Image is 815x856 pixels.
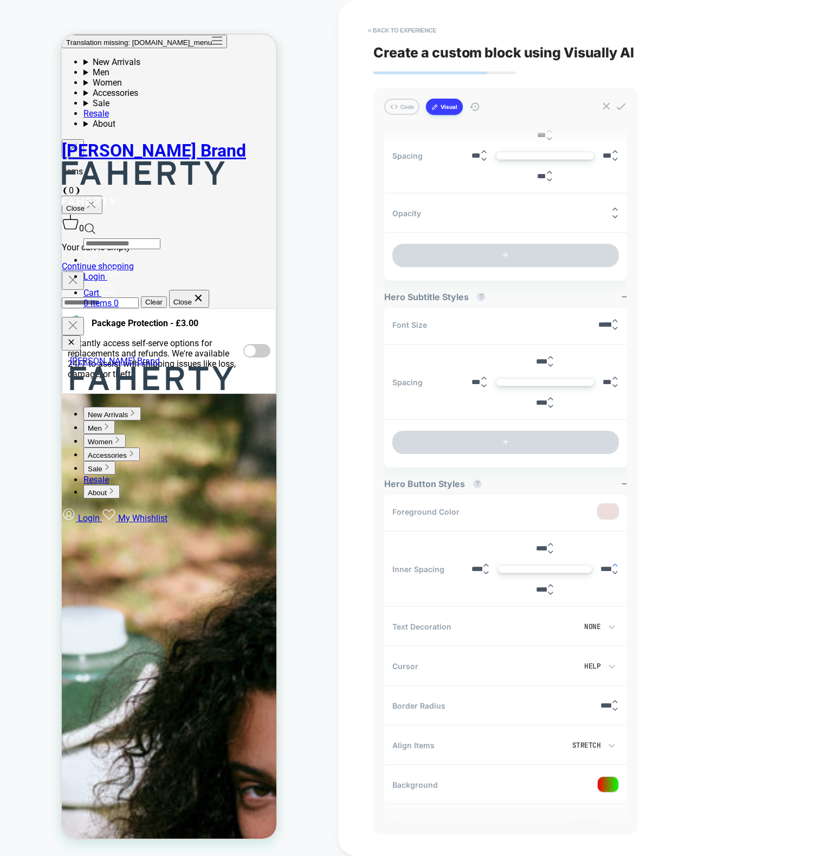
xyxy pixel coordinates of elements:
[392,320,427,329] span: Font Size
[392,662,418,671] span: Cursor
[22,237,43,247] span: Login
[373,44,780,61] span: Create a custom block using Visually AI
[22,187,215,215] div: Search drawer
[392,244,619,267] button: +
[392,780,438,789] span: Background
[40,478,106,489] a: My Whishlist
[22,263,50,274] span: 0 items
[22,399,64,413] button: Expand Women
[22,253,215,274] a: Cart 0 items
[22,413,78,426] button: Expand Accessories
[22,63,215,74] summary: Sale
[548,662,601,671] div: Help
[26,403,51,411] span: Women
[22,53,215,63] summary: Accessories
[22,84,215,94] summary: About
[392,151,423,160] span: Spacing
[384,99,419,115] button: Code
[392,701,445,710] span: Border Radius
[22,22,215,33] summary: New Arrivals
[392,622,451,631] span: Text Decoration
[52,263,57,274] span: 0
[543,622,601,631] div: None
[392,378,423,387] span: Spacing
[22,372,79,386] button: Expand New Arrivals
[363,22,442,39] button: < Back to experience
[22,237,60,247] a: Login
[392,741,435,750] span: Align Items
[392,565,444,574] span: Inner Spacing
[426,99,463,115] button: Visual
[4,4,150,12] span: Translation missing: [DOMAIN_NAME]_menu
[22,74,47,84] a: Resale
[567,820,601,829] div: Visible
[384,291,491,302] span: Hero Subtitle Styles
[8,321,223,358] a: [PERSON_NAME] Brand
[22,440,47,450] a: Resale
[8,321,98,332] span: [PERSON_NAME] Brand
[22,43,215,53] summary: Women
[22,426,54,440] button: Expand Sale
[22,253,37,263] span: Cart
[392,820,425,829] span: Visibility
[26,430,41,438] span: Sale
[392,431,619,454] button: +
[16,478,38,489] span: Login
[392,507,460,516] span: Foreground Color
[22,450,58,464] button: Expand About
[26,454,45,462] span: About
[22,386,53,399] button: Expand Men
[392,209,421,218] span: Opacity
[477,293,486,301] button: ?
[22,33,215,43] summary: Men
[384,478,487,489] span: Hero Button Styles
[26,390,40,398] span: Men
[473,479,482,488] button: ?
[26,376,66,384] span: New Arrivals
[553,741,601,750] div: Stretch
[26,417,65,425] span: Accessories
